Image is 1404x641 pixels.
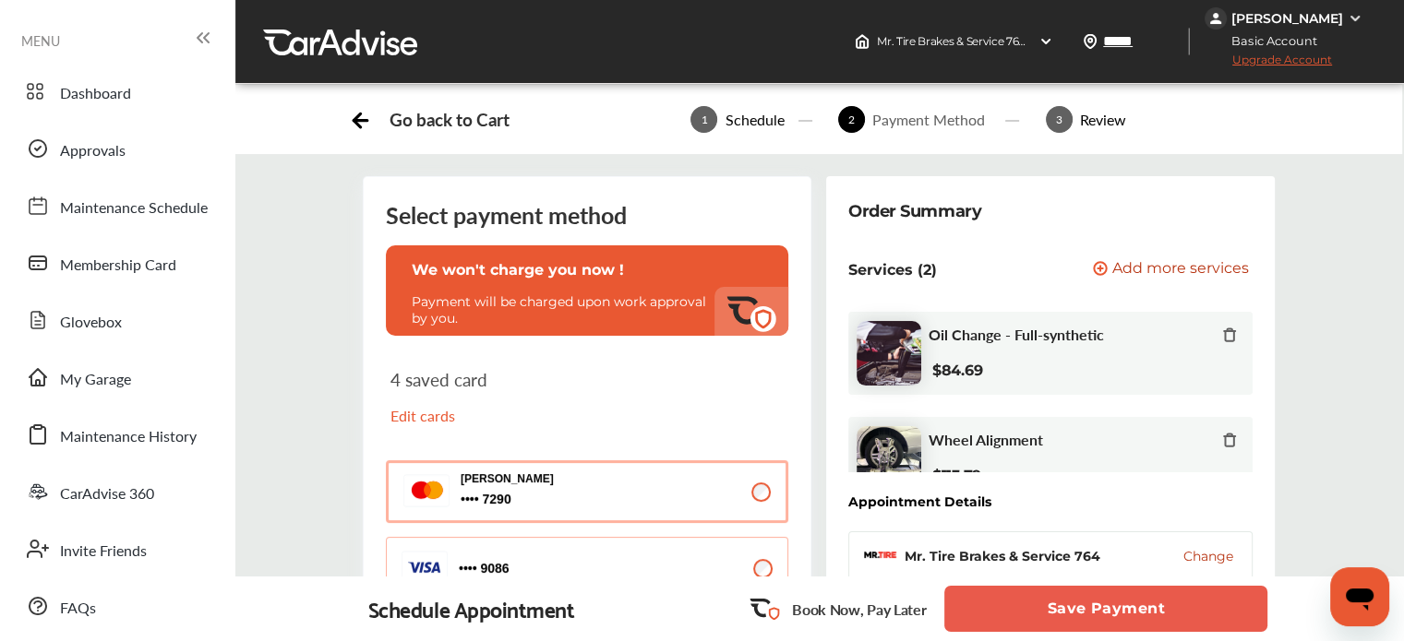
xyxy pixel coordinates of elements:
span: Mr. Tire Brakes & Service 764 , [STREET_ADDRESS][PERSON_NAME] Ft. [US_STATE] , MD 20744 [877,34,1364,48]
span: Maintenance History [60,425,197,449]
div: Schedule Appointment [368,596,575,622]
span: Basic Account [1206,31,1331,51]
img: wheel-alignment-thumb.jpg [857,426,921,491]
span: 2 [838,106,865,133]
span: Glovebox [60,311,122,335]
div: Go back to Cart [390,109,509,130]
iframe: Button to launch messaging window [1330,567,1389,626]
div: [STREET_ADDRESS][PERSON_NAME] , Ft. [US_STATE] , MD 20744 [864,573,1235,591]
b: $84.69 [932,362,982,379]
p: Edit cards [390,405,579,426]
div: Appointment Details [848,494,991,509]
button: [PERSON_NAME] 7290 7290 [386,460,788,523]
span: Approvals [60,139,126,163]
a: Glovebox [17,296,217,344]
span: My Garage [60,368,131,392]
span: Wheel Alignment [929,431,1043,448]
span: 3 [1046,106,1073,133]
img: header-divider.bc55588e.svg [1188,28,1190,55]
span: Add more services [1112,261,1249,279]
button: Save Payment [944,586,1267,632]
p: Payment will be charged upon work approval by you. [412,293,716,326]
span: Membership Card [60,254,176,278]
img: header-home-logo.8d720a4f.svg [855,34,870,49]
span: Invite Friends [60,540,147,564]
span: 1 [690,106,717,133]
a: Dashboard [17,67,217,115]
button: Change [1183,547,1233,565]
div: Payment Method [865,109,992,130]
img: oil-change-thumb.jpg [857,321,921,386]
img: header-down-arrow.9dd2ce7d.svg [1038,34,1053,49]
a: Maintenance History [17,410,217,458]
a: Approvals [17,125,217,172]
div: Schedule [717,109,791,130]
a: Maintenance Schedule [17,182,217,230]
span: Oil Change - Full-synthetic [929,326,1104,343]
p: Services (2) [848,261,937,279]
span: FAQs [60,597,96,621]
img: jVpblrzwTbfkPYzPPzSLxeg0AAAAASUVORK5CYII= [1205,7,1227,30]
p: 9086 [459,560,477,577]
span: 9086 [459,560,510,577]
a: My Garage [17,353,217,401]
p: [PERSON_NAME] [461,472,645,485]
a: Add more services [1093,261,1253,279]
a: FAQs [17,582,217,630]
p: Book Now, Pay Later [792,599,926,620]
a: Membership Card [17,239,217,287]
a: CarAdvise 360 [17,468,217,516]
button: Add more services [1093,261,1249,279]
div: 4 saved card [390,369,579,441]
img: WGsFRI8htEPBVLJbROoPRyZpYNWhNONpIPPETTm6eUC0GeLEiAAAAAElFTkSuQmCC [1348,11,1362,26]
span: Upgrade Account [1205,53,1332,76]
div: Select payment method [386,199,788,231]
img: logo-mrtire.png [864,552,897,561]
div: Order Summary [848,198,981,224]
span: CarAdvise 360 [60,482,154,506]
b: $113.79 [932,467,981,484]
span: Dashboard [60,82,131,106]
p: We won't charge you now ! [412,261,762,279]
div: Review [1073,109,1134,130]
span: MENU [21,33,60,48]
div: [PERSON_NAME] [1231,10,1343,27]
img: location_vector.a44bc228.svg [1083,34,1098,49]
button: 9086 9086 [386,537,788,599]
p: 7290 [461,491,479,508]
div: Mr. Tire Brakes & Service 764 [905,547,1100,565]
a: Invite Friends [17,525,217,573]
span: Maintenance Schedule [60,196,208,220]
span: 7290 [461,491,645,508]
